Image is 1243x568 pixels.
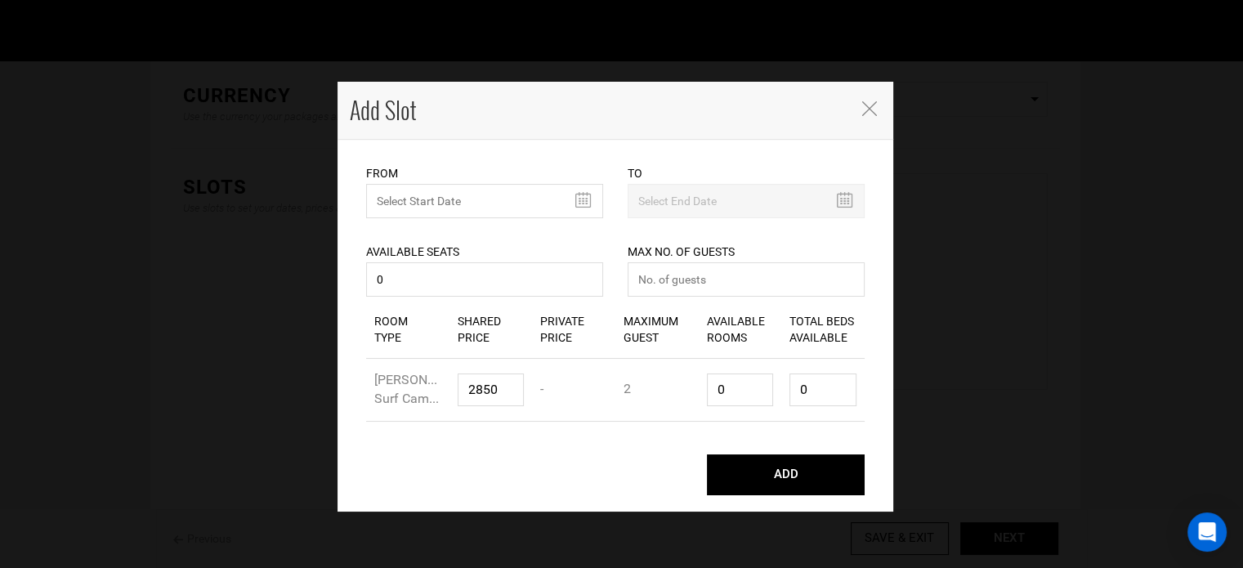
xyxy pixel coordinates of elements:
[861,99,877,116] button: Close
[1187,512,1227,552] div: Open Intercom Messenger
[374,372,472,406] span: [PERSON_NAME] Surf Cam...
[532,301,615,358] div: Private Price
[366,244,459,260] label: Available Seats
[366,184,603,218] input: Select Start Date
[366,262,603,297] input: Available Seats
[366,301,449,358] div: Room Type
[350,94,844,127] h4: Add Slot
[628,262,865,297] input: No. of guests
[624,381,631,396] span: 2
[615,301,699,358] div: Maximum Guest
[707,454,865,495] button: ADD
[449,301,533,358] div: Shared Price
[781,301,865,358] div: Total Beds Available
[540,381,543,396] span: -
[366,165,398,181] label: From
[628,165,642,181] label: To
[699,301,782,358] div: Available Rooms
[628,244,735,260] label: Max No. of Guests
